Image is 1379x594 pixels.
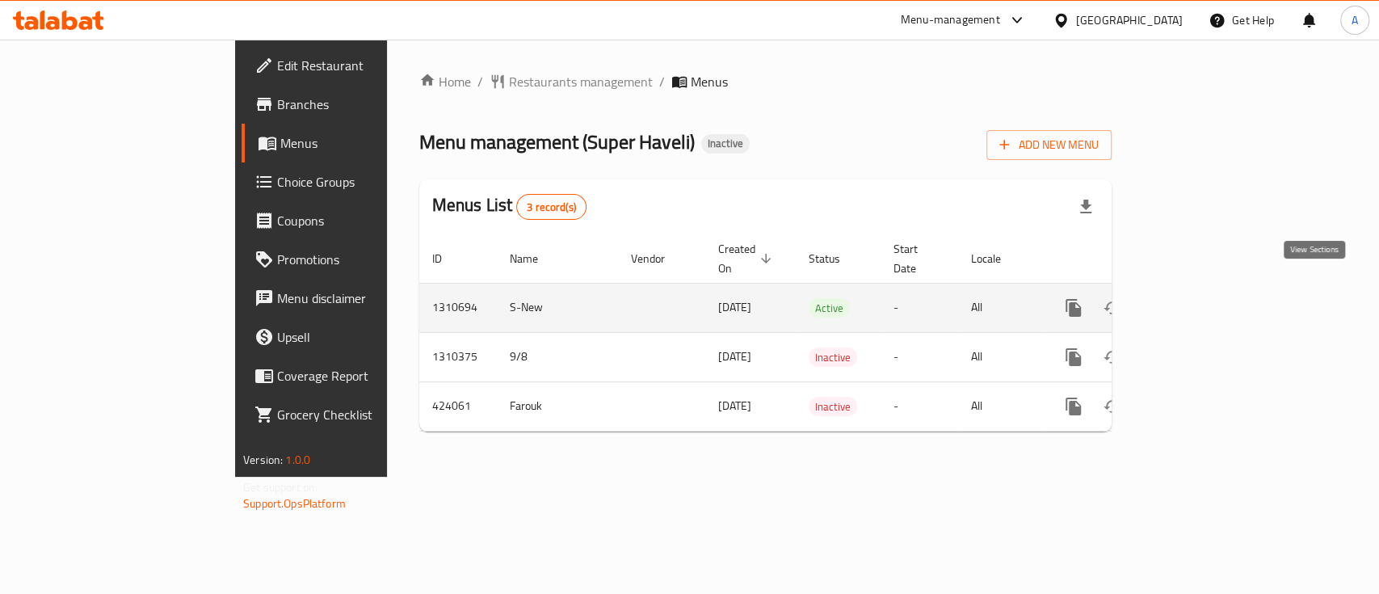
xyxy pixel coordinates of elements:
span: [DATE] [718,395,751,416]
a: Promotions [242,240,465,279]
span: Active [809,299,850,318]
td: Farouk [497,381,618,431]
td: All [958,332,1041,381]
span: Vendor [631,249,686,268]
span: Status [809,249,861,268]
button: Change Status [1093,338,1132,377]
div: Inactive [809,348,857,367]
div: [GEOGRAPHIC_DATA] [1076,11,1183,29]
span: Edit Restaurant [277,56,452,75]
button: more [1054,387,1093,426]
td: - [881,381,958,431]
span: Name [510,249,559,268]
a: Grocery Checklist [242,395,465,434]
a: Coupons [242,201,465,240]
a: Restaurants management [490,72,653,91]
span: 3 record(s) [517,200,586,215]
span: Start Date [893,239,939,278]
span: Add New Menu [999,135,1099,155]
a: Support.OpsPlatform [243,493,346,514]
span: Upsell [277,327,452,347]
td: All [958,283,1041,332]
div: Inactive [701,134,750,154]
div: Total records count [516,194,586,220]
span: Choice Groups [277,172,452,192]
span: Inactive [809,398,857,416]
a: Menus [242,124,465,162]
span: Coverage Report [277,366,452,385]
td: All [958,381,1041,431]
a: Choice Groups [242,162,465,201]
nav: breadcrumb [419,72,1112,91]
span: Menu disclaimer [277,289,452,308]
span: A [1352,11,1358,29]
button: more [1054,338,1093,377]
td: 9/8 [497,332,618,381]
span: Restaurants management [509,72,653,91]
a: Menu disclaimer [242,279,465,318]
td: - [881,283,958,332]
span: 1.0.0 [285,449,310,470]
a: Edit Restaurant [242,46,465,85]
a: Upsell [242,318,465,356]
span: Get support on: [243,477,317,498]
span: Locale [971,249,1022,268]
span: Grocery Checklist [277,405,452,424]
span: Inactive [701,137,750,150]
a: Coverage Report [242,356,465,395]
h2: Menus List [432,193,586,220]
table: enhanced table [419,234,1222,432]
button: more [1054,289,1093,327]
span: Promotions [277,250,452,269]
span: Menus [691,72,728,91]
span: Menus [280,133,452,153]
td: - [881,332,958,381]
button: Change Status [1093,387,1132,426]
div: Active [809,298,850,318]
div: Menu-management [901,11,1000,30]
a: Branches [242,85,465,124]
span: Menu management ( Super Haveli ) [419,124,695,160]
span: Inactive [809,348,857,367]
span: [DATE] [718,346,751,367]
span: Coupons [277,211,452,230]
th: Actions [1041,234,1222,284]
span: Version: [243,449,283,470]
span: Branches [277,95,452,114]
li: / [477,72,483,91]
li: / [659,72,665,91]
span: Created On [718,239,776,278]
span: [DATE] [718,297,751,318]
button: Add New Menu [986,130,1112,160]
div: Export file [1066,187,1105,226]
td: S-New [497,283,618,332]
span: ID [432,249,463,268]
